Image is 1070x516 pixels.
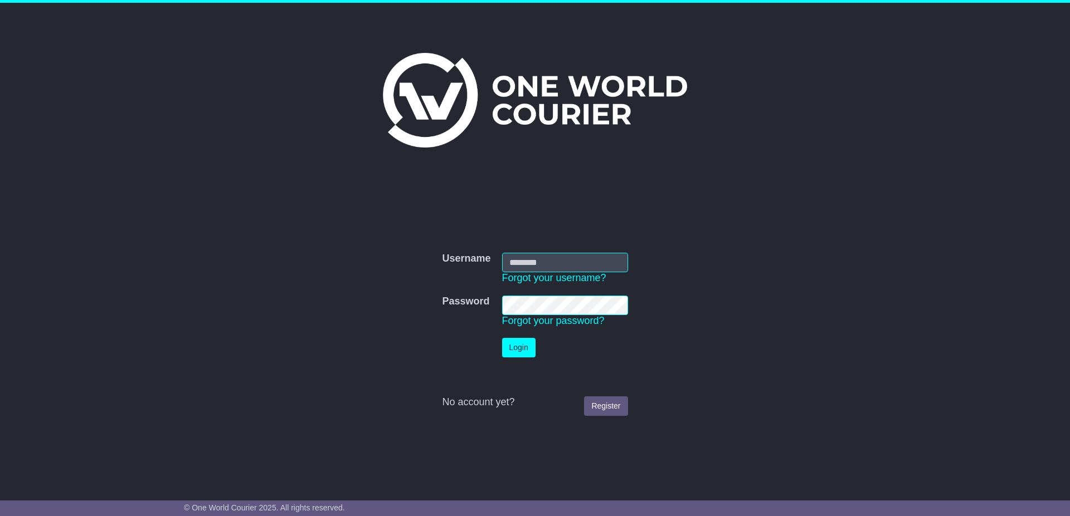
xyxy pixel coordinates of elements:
a: Forgot your password? [502,315,605,326]
label: Username [442,253,490,265]
a: Register [584,396,628,416]
a: Forgot your username? [502,272,606,283]
label: Password [442,296,489,308]
img: One World [383,53,687,148]
button: Login [502,338,536,357]
span: © One World Courier 2025. All rights reserved. [184,503,345,512]
div: No account yet? [442,396,628,409]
